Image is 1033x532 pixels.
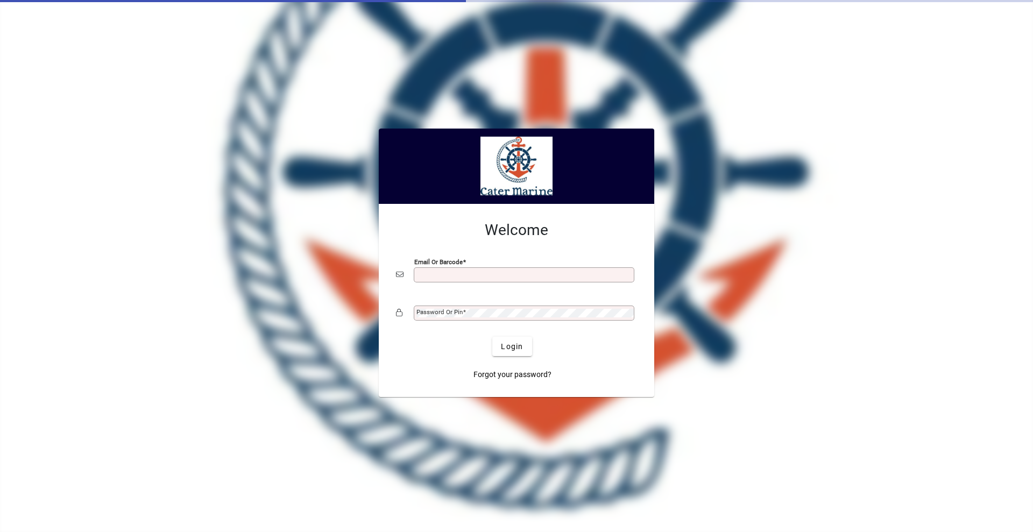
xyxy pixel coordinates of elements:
button: Login [492,337,532,356]
h2: Welcome [396,221,637,239]
mat-label: Email or Barcode [414,258,463,266]
mat-label: Password or Pin [416,308,463,316]
span: Login [501,341,523,352]
a: Forgot your password? [469,365,556,384]
span: Forgot your password? [473,369,551,380]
